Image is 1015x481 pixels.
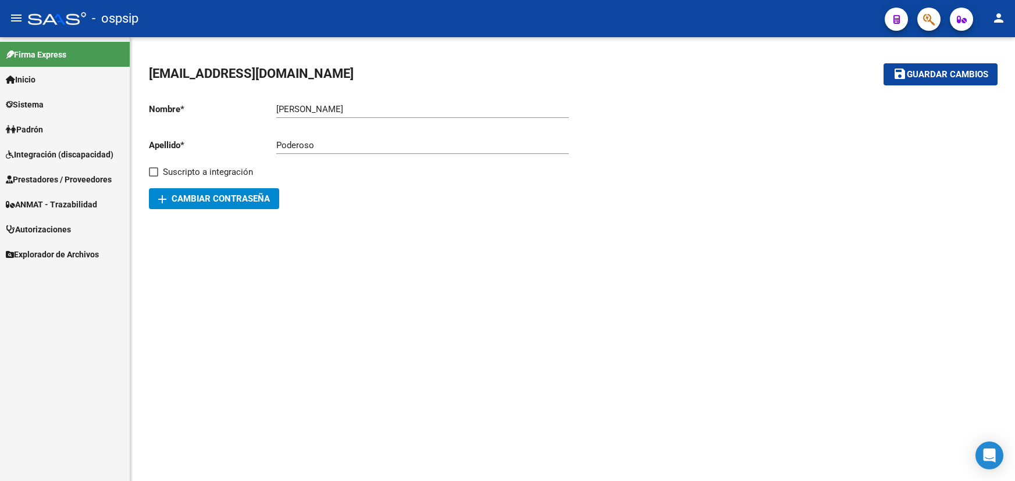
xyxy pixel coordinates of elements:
mat-icon: person [992,11,1006,25]
span: [EMAIL_ADDRESS][DOMAIN_NAME] [149,66,354,81]
p: Apellido [149,139,276,152]
span: ANMAT - Trazabilidad [6,198,97,211]
span: Integración (discapacidad) [6,148,113,161]
span: Firma Express [6,48,66,61]
span: - ospsip [92,6,138,31]
mat-icon: add [155,192,169,206]
div: Open Intercom Messenger [975,441,1003,469]
span: Cambiar Contraseña [158,193,270,204]
span: Inicio [6,73,35,86]
mat-icon: save [893,67,907,81]
mat-icon: menu [9,11,23,25]
span: Guardar cambios [907,70,988,80]
span: Prestadores / Proveedores [6,173,112,186]
span: Padrón [6,123,43,136]
button: Cambiar Contraseña [149,188,279,209]
p: Nombre [149,103,276,116]
button: Guardar cambios [884,63,998,85]
span: Explorador de Archivos [6,248,99,261]
span: Sistema [6,98,44,111]
span: Autorizaciones [6,223,71,236]
span: Suscripto a integración [163,165,253,179]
